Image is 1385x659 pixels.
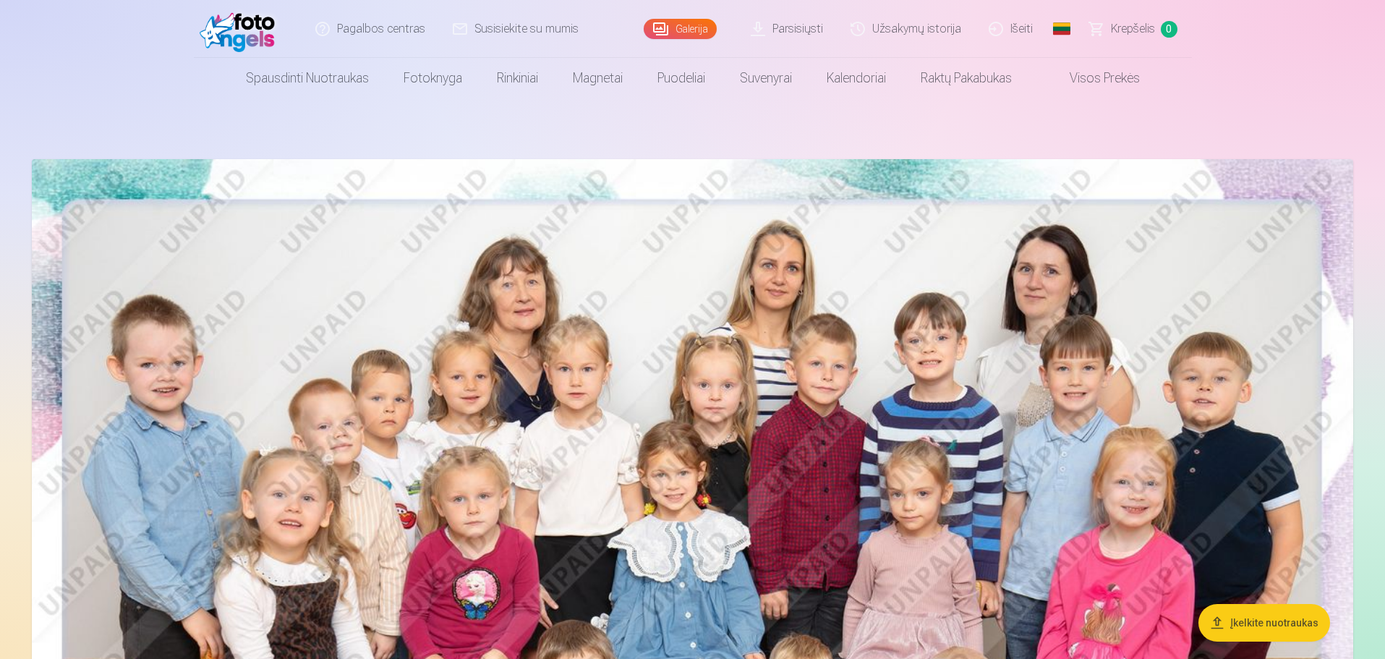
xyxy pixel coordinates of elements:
a: Galerija [644,19,717,39]
a: Raktų pakabukas [903,58,1029,98]
a: Kalendoriai [809,58,903,98]
a: Spausdinti nuotraukas [229,58,386,98]
button: Įkelkite nuotraukas [1198,604,1330,642]
a: Suvenyrai [723,58,809,98]
a: Puodeliai [640,58,723,98]
a: Fotoknyga [386,58,480,98]
a: Rinkiniai [480,58,555,98]
img: /fa2 [200,6,283,52]
span: 0 [1161,21,1177,38]
span: Krepšelis [1111,20,1155,38]
a: Magnetai [555,58,640,98]
a: Visos prekės [1029,58,1157,98]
